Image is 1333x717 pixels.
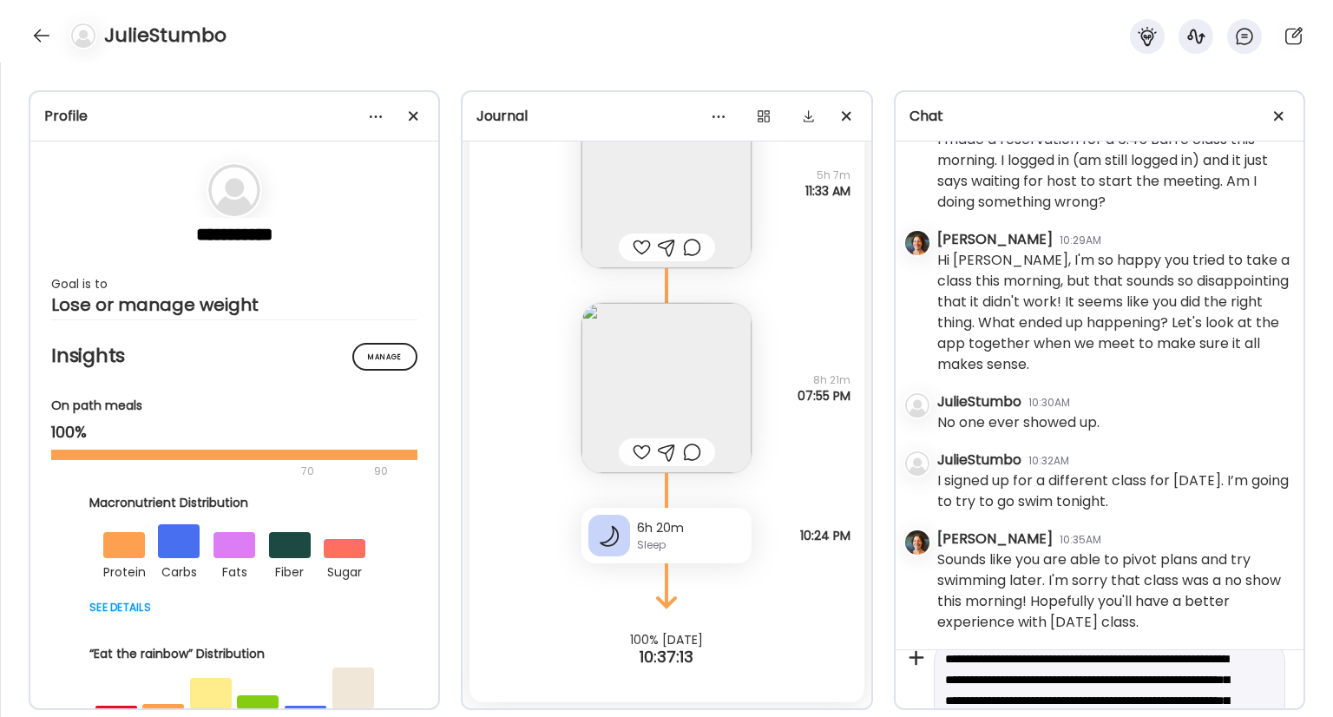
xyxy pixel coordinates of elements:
[937,529,1053,549] div: [PERSON_NAME]
[372,461,390,482] div: 90
[51,397,417,415] div: On path meals
[637,537,745,553] div: Sleep
[476,106,857,127] div: Journal
[905,530,929,555] img: avatars%2FJ3GRwH8ktnRjWK9hkZEoQc3uDqP2
[1028,395,1070,411] div: 10:30AM
[798,388,850,404] span: 07:55 PM
[51,343,417,369] h2: Insights
[637,519,745,537] div: 6h 20m
[71,23,95,48] img: bg-avatar-default.svg
[103,558,145,582] div: protein
[1028,453,1069,469] div: 10:32AM
[269,558,311,582] div: fiber
[104,22,227,49] h4: JulieStumbo
[581,303,752,473] img: images%2FocI5OfXZsrdPYcQnGY0UN6SVSGF3%2Fngg2Ws7tuzdYT7otL5hx%2FfnZoSEd7rs7IOmJonlZA_240
[51,294,417,315] div: Lose or manage weight
[44,106,424,127] div: Profile
[937,412,1100,433] div: No one ever showed up.
[51,273,417,294] div: Goal is to
[909,106,1290,127] div: Chat
[937,129,1290,213] div: I made a reservation for a 6:45 Barre class this morning. I logged in (am still logged in) and it...
[805,183,850,199] span: 11:33 AM
[158,558,200,582] div: carbs
[905,393,929,418] img: bg-avatar-default.svg
[1060,532,1101,548] div: 10:35AM
[352,343,417,371] div: Manage
[89,494,379,512] div: Macronutrient Distribution
[463,647,870,668] div: 10:37:13
[51,422,417,443] div: 100%
[805,168,850,183] span: 5h 7m
[798,372,850,388] span: 8h 21m
[937,250,1290,375] div: Hi [PERSON_NAME], I'm so happy you tried to take a class this morning, but that sounds so disappo...
[937,229,1053,250] div: [PERSON_NAME]
[581,98,752,268] img: images%2FocI5OfXZsrdPYcQnGY0UN6SVSGF3%2Fwh00LElp5GilrkH7SaMJ%2F1yznfMikXFitDIPfq0eS_240
[208,164,260,216] img: bg-avatar-default.svg
[51,461,369,482] div: 70
[213,558,255,582] div: fats
[937,470,1290,512] div: I signed up for a different class for [DATE]. I’m going to try to go swim tonight.
[463,633,870,647] div: 100% [DATE]
[89,645,379,663] div: “Eat the rainbow” Distribution
[937,391,1021,412] div: JulieStumbo
[1060,233,1101,248] div: 10:29AM
[905,231,929,255] img: avatars%2FJ3GRwH8ktnRjWK9hkZEoQc3uDqP2
[905,451,929,476] img: bg-avatar-default.svg
[324,558,365,582] div: sugar
[800,528,850,543] span: 10:24 PM
[937,549,1290,633] div: Sounds like you are able to pivot plans and try swimming later. I'm sorry that class was a no sho...
[937,450,1021,470] div: JulieStumbo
